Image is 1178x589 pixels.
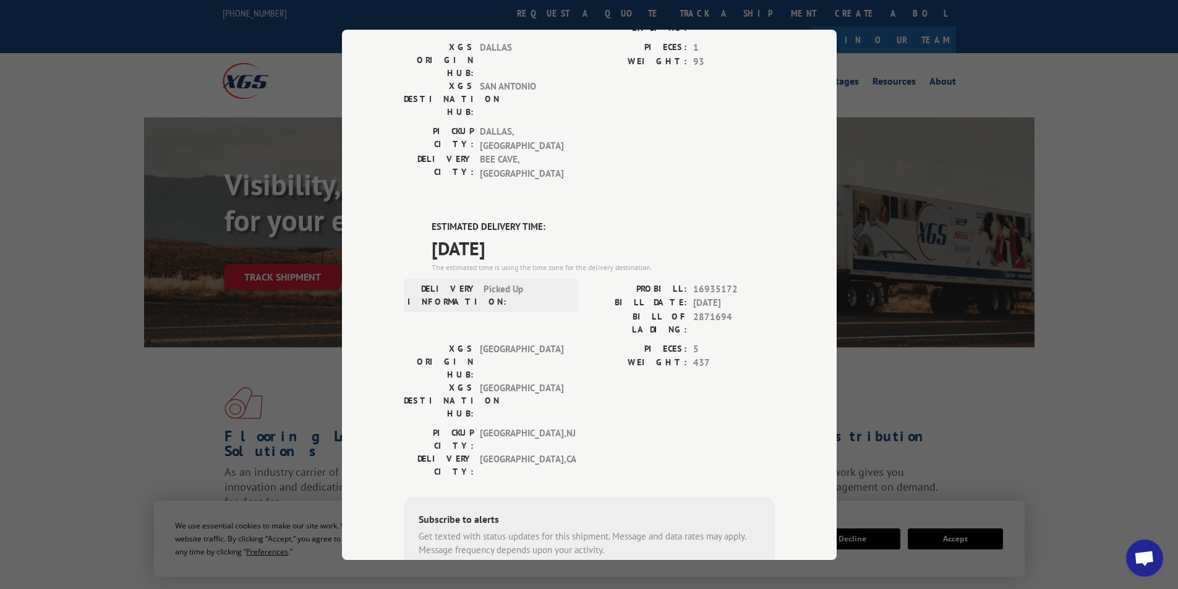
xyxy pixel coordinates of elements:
[693,310,775,336] span: 2871694
[404,381,474,420] label: XGS DESTINATION HUB:
[404,342,474,381] label: XGS ORIGIN HUB:
[1126,540,1163,577] div: Open chat
[480,342,563,381] span: [GEOGRAPHIC_DATA]
[693,282,775,296] span: 16935172
[589,54,687,69] label: WEIGHT:
[408,282,477,308] label: DELIVERY INFORMATION:
[480,153,563,180] span: BEE CAVE , [GEOGRAPHIC_DATA]
[432,261,775,273] div: The estimated time is using the time zone for the delivery destination.
[693,54,775,69] span: 93
[404,41,474,80] label: XGS ORIGIN HUB:
[589,9,687,35] label: BILL OF LADING:
[589,282,687,296] label: PROBILL:
[693,356,775,370] span: 437
[480,41,563,80] span: DALLAS
[419,511,760,529] div: Subscribe to alerts
[404,452,474,478] label: DELIVERY CITY:
[404,153,474,180] label: DELIVERY CITY:
[484,282,567,308] span: Picked Up
[432,220,775,234] label: ESTIMATED DELIVERY TIME:
[432,234,775,261] span: [DATE]
[404,125,474,153] label: PICKUP CITY:
[419,529,760,557] div: Get texted with status updates for this shipment. Message and data rates may apply. Message frequ...
[480,426,563,452] span: [GEOGRAPHIC_DATA] , NJ
[693,41,775,55] span: 1
[480,125,563,153] span: DALLAS , [GEOGRAPHIC_DATA]
[589,356,687,370] label: WEIGHT:
[404,426,474,452] label: PICKUP CITY:
[693,342,775,356] span: 5
[480,80,563,119] span: SAN ANTONIO
[693,296,775,310] span: [DATE]
[589,342,687,356] label: PIECES:
[480,452,563,478] span: [GEOGRAPHIC_DATA] , CA
[589,41,687,55] label: PIECES:
[693,9,775,35] span: 2871694
[404,80,474,119] label: XGS DESTINATION HUB:
[589,296,687,310] label: BILL DATE:
[480,381,563,420] span: [GEOGRAPHIC_DATA]
[589,310,687,336] label: BILL OF LADING:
